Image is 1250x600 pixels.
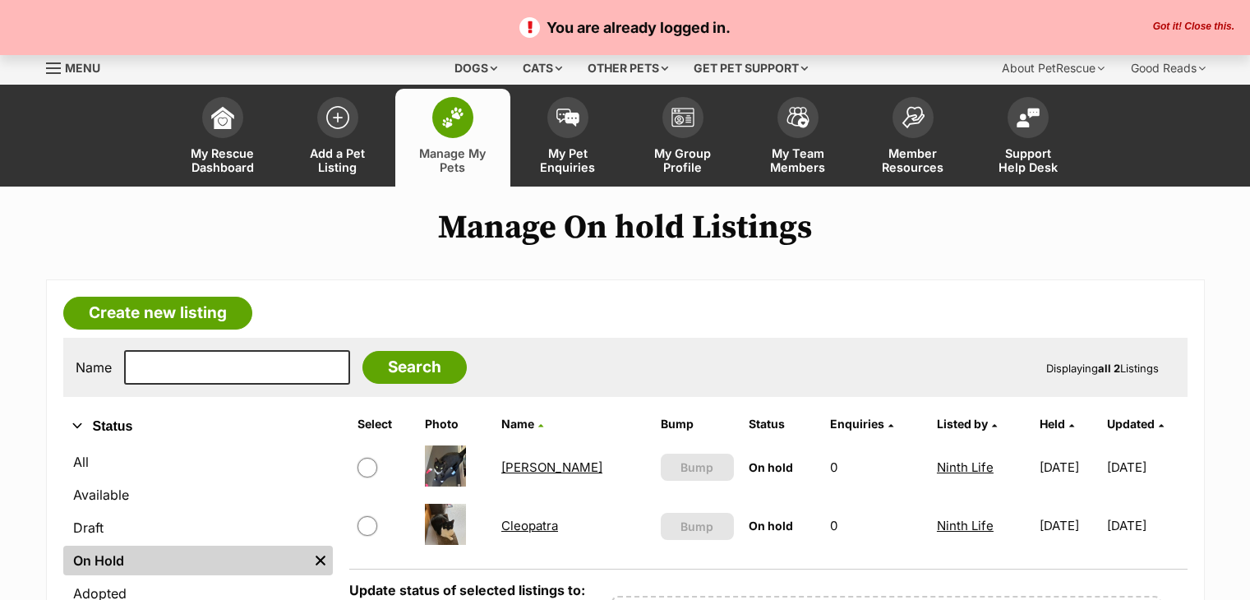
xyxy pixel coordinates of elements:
span: Member Resources [876,146,950,174]
th: Photo [418,411,493,437]
a: My Rescue Dashboard [165,89,280,187]
a: My Team Members [740,89,856,187]
span: translation missing: en.admin.listings.index.attributes.enquiries [830,417,884,431]
a: Cleopatra [501,518,558,533]
td: 0 [823,439,929,496]
a: Listed by [937,417,997,431]
img: manage-my-pets-icon-02211641906a0b7f246fdf0571729dbe1e7629f14944591b6c1af311fb30b64b.svg [441,107,464,128]
span: My Group Profile [646,146,720,174]
div: Dogs [443,52,509,85]
td: [DATE] [1033,497,1105,554]
span: Manage My Pets [416,146,490,174]
button: Close the banner [1148,21,1239,34]
span: My Team Members [761,146,835,174]
a: Held [1040,417,1074,431]
label: Update status of selected listings to: [349,582,585,598]
span: Menu [65,61,100,75]
span: Support Help Desk [991,146,1065,174]
img: team-members-icon-5396bd8760b3fe7c0b43da4ab00e1e3bb1a5d9ba89233759b79545d2d3fc5d0d.svg [786,107,810,128]
a: My Group Profile [625,89,740,187]
span: My Pet Enquiries [531,146,605,174]
span: Updated [1107,417,1155,431]
span: On hold [749,519,793,533]
img: group-profile-icon-3fa3cf56718a62981997c0bc7e787c4b2cf8bcc04b72c1350f741eb67cf2f40e.svg [671,108,694,127]
a: Support Help Desk [971,89,1086,187]
a: Ninth Life [937,518,994,533]
a: Manage My Pets [395,89,510,187]
a: Add a Pet Listing [280,89,395,187]
td: [DATE] [1033,439,1105,496]
img: member-resources-icon-8e73f808a243e03378d46382f2149f9095a855e16c252ad45f914b54edf8863c.svg [902,106,925,128]
p: You are already logged in. [16,16,1234,39]
th: Status [742,411,822,437]
a: Name [501,417,543,431]
img: add-pet-listing-icon-0afa8454b4691262ce3f59096e99ab1cd57d4a30225e0717b998d2c9b9846f56.svg [326,106,349,129]
td: [DATE] [1107,497,1185,554]
a: Create new listing [63,297,252,330]
span: Held [1040,417,1065,431]
td: 0 [823,497,929,554]
span: Name [501,417,534,431]
div: Get pet support [682,52,819,85]
a: My Pet Enquiries [510,89,625,187]
a: Ninth Life [937,459,994,475]
a: Enquiries [830,417,893,431]
span: Bump [680,518,713,535]
a: Available [63,480,333,510]
span: Listed by [937,417,988,431]
span: Add a Pet Listing [301,146,375,174]
th: Select [351,411,417,437]
span: Displaying Listings [1046,362,1159,375]
input: Search [362,351,467,384]
a: Draft [63,513,333,542]
a: On Hold [63,546,308,575]
a: Updated [1107,417,1164,431]
label: Name [76,360,112,375]
img: dashboard-icon-eb2f2d2d3e046f16d808141f083e7271f6b2e854fb5c12c21221c1fb7104beca.svg [211,106,234,129]
button: Bump [661,454,734,481]
strong: all 2 [1098,362,1120,375]
span: My Rescue Dashboard [186,146,260,174]
a: Menu [46,52,112,81]
img: pet-enquiries-icon-7e3ad2cf08bfb03b45e93fb7055b45f3efa6380592205ae92323e6603595dc1f.svg [556,108,579,127]
span: Bump [680,459,713,476]
a: Remove filter [308,546,333,575]
div: Other pets [576,52,680,85]
div: Cats [511,52,574,85]
td: [DATE] [1107,439,1185,496]
button: Bump [661,513,734,540]
a: All [63,447,333,477]
div: About PetRescue [990,52,1116,85]
a: [PERSON_NAME] [501,459,602,475]
th: Bump [654,411,740,437]
div: Good Reads [1119,52,1217,85]
span: On hold [749,460,793,474]
button: Status [63,416,333,437]
img: help-desk-icon-fdf02630f3aa405de69fd3d07c3f3aa587a6932b1a1747fa1d2bba05be0121f9.svg [1017,108,1040,127]
a: Member Resources [856,89,971,187]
